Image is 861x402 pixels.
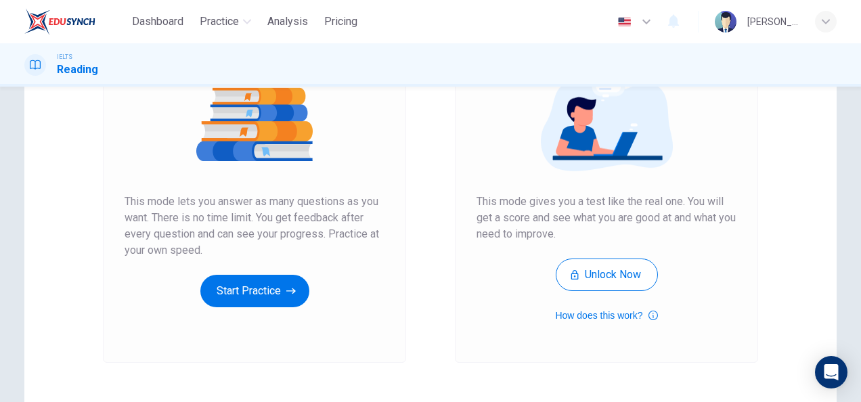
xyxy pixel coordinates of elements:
button: How does this work? [555,307,657,323]
span: Pricing [324,14,357,30]
button: Start Practice [200,275,309,307]
img: Profile picture [715,11,736,32]
button: Practice [194,9,257,34]
span: This mode gives you a test like the real one. You will get a score and see what you are good at a... [477,194,736,242]
span: This mode lets you answer as many questions as you want. There is no time limit. You get feedback... [125,194,384,259]
img: EduSynch logo [24,8,95,35]
img: en [616,17,633,27]
button: Dashboard [127,9,189,34]
span: Practice [200,14,239,30]
button: Analysis [262,9,313,34]
div: Open Intercom Messenger [815,356,847,388]
h1: Reading [57,62,98,78]
button: Unlock Now [556,259,658,291]
span: IELTS [57,52,72,62]
button: Pricing [319,9,363,34]
a: EduSynch logo [24,8,127,35]
span: Dashboard [132,14,183,30]
div: [PERSON_NAME] [747,14,799,30]
span: Analysis [267,14,308,30]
